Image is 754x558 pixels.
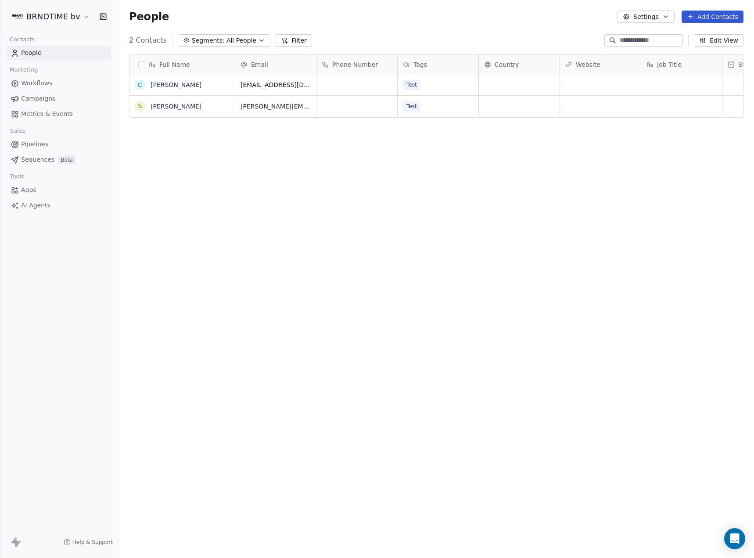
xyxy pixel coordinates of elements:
span: Beta [58,156,75,164]
span: Help & Support [72,539,113,546]
span: BRNDTIME bv [26,11,80,22]
span: Pipelines [21,140,48,149]
span: Campaigns [21,94,55,103]
span: Tools [6,170,28,183]
div: S [138,101,142,111]
button: BRNDTIME bv [11,9,91,24]
span: Phone Number [332,60,378,69]
a: [PERSON_NAME] [151,81,201,88]
a: Help & Support [64,539,113,546]
span: Website [576,60,600,69]
img: Kopie%20van%20LOGO%20BRNDTIME%20WIT%20PNG%20(1).png [12,11,23,22]
span: Contacts [6,33,39,46]
div: Email [235,55,316,74]
div: Full Name [129,55,235,74]
span: [PERSON_NAME][EMAIL_ADDRESS][DOMAIN_NAME] [241,102,311,111]
div: Phone Number [316,55,397,74]
span: Test [403,80,420,90]
span: 2 Contacts [129,35,167,46]
a: Pipelines [7,137,111,152]
div: Open Intercom Messenger [724,528,745,549]
span: People [21,48,42,58]
span: People [129,10,169,23]
span: Tags [413,60,427,69]
span: Country [495,60,519,69]
span: Email [251,60,268,69]
span: Job Title [657,60,682,69]
div: Website [560,55,641,74]
span: Apps [21,185,36,195]
span: Full Name [159,60,190,69]
div: Job Title [641,55,722,74]
div: grid [129,74,235,525]
button: Edit View [694,34,743,47]
a: SequencesBeta [7,152,111,167]
span: Segments: [192,36,225,45]
button: Filter [276,34,312,47]
span: All People [226,36,256,45]
span: Workflows [21,79,53,88]
span: Marketing [6,63,42,76]
div: Country [479,55,560,74]
span: Sequences [21,155,54,164]
button: Add Contacts [682,11,743,23]
button: Settings [618,11,674,23]
div: C [138,80,142,90]
a: Campaigns [7,91,111,106]
span: [EMAIL_ADDRESS][DOMAIN_NAME] [241,80,311,89]
a: [PERSON_NAME] [151,103,201,110]
span: Sales [6,124,29,138]
span: AI Agents [21,201,50,210]
a: AI Agents [7,198,111,213]
a: Workflows [7,76,111,91]
a: Metrics & Events [7,107,111,121]
span: Metrics & Events [21,109,73,119]
a: Apps [7,183,111,197]
div: Tags [398,55,478,74]
span: Test [403,101,420,112]
a: People [7,46,111,60]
